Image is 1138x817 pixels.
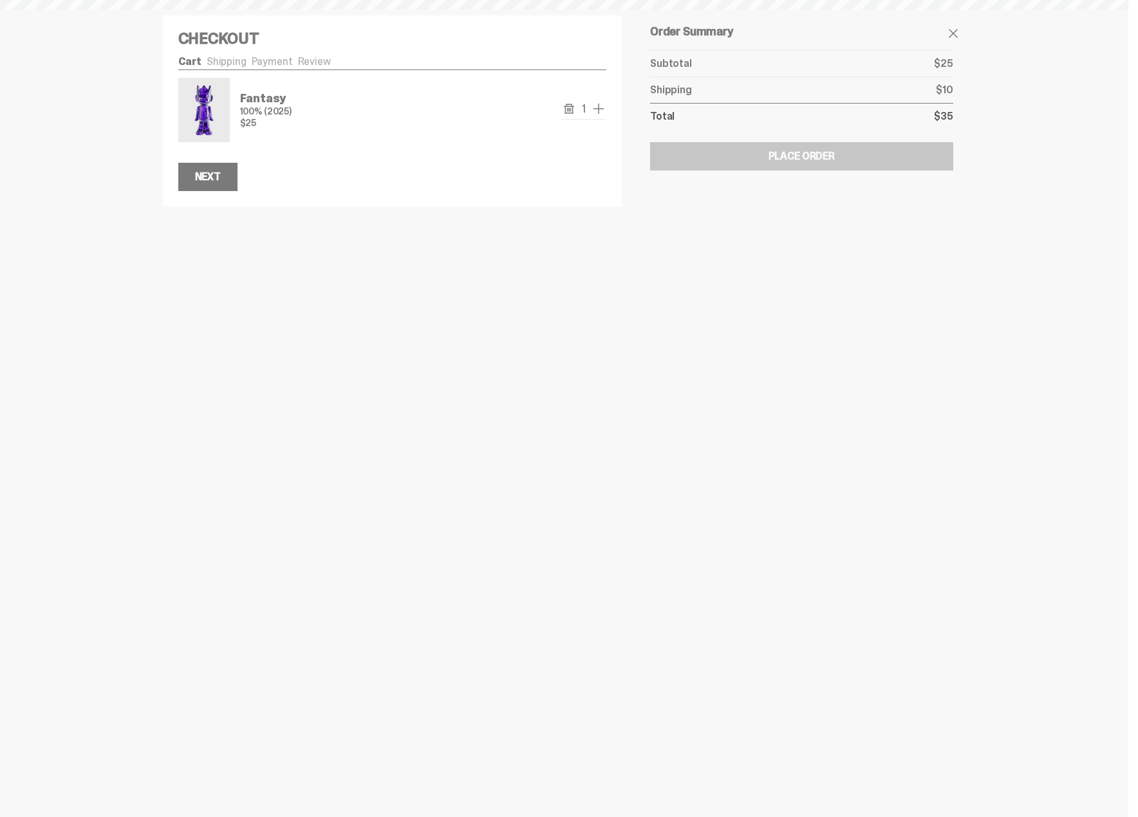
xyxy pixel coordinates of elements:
[240,107,292,116] p: 100% (2025)
[936,85,953,95] p: $10
[650,111,675,122] p: Total
[650,85,692,95] p: Shipping
[591,101,606,116] button: add one
[561,101,577,116] button: remove
[207,55,247,68] a: Shipping
[577,103,591,115] span: 1
[240,93,292,104] p: Fantasy
[769,151,835,161] div: Place Order
[240,118,292,127] p: $25
[178,31,607,46] h4: Checkout
[181,80,227,140] img: Fantasy
[650,26,953,37] h5: Order Summary
[178,163,238,191] button: Next
[934,111,953,122] p: $35
[934,59,953,69] p: $25
[178,55,201,68] a: Cart
[195,172,221,182] div: Next
[650,142,953,170] button: Place Order
[650,59,692,69] p: Subtotal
